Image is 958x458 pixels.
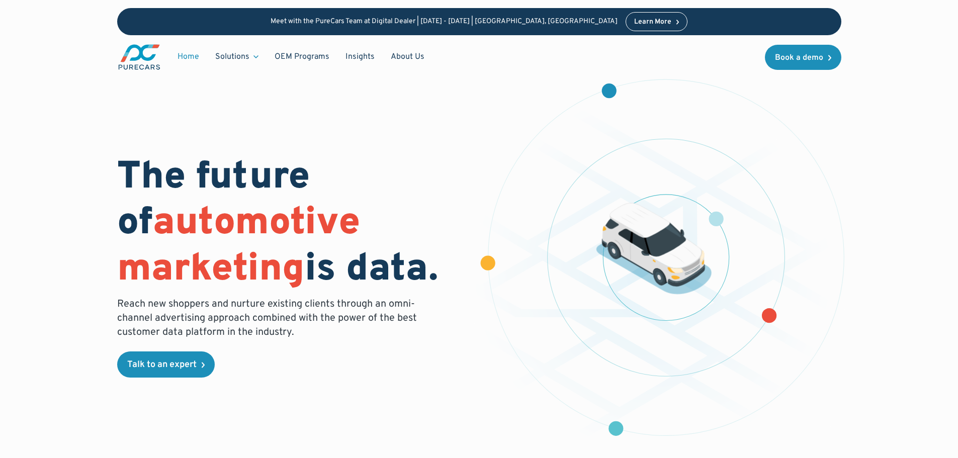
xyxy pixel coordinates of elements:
img: illustration of a vehicle [596,203,712,295]
a: Home [169,47,207,66]
a: Talk to an expert [117,351,215,378]
div: Talk to an expert [127,360,197,370]
div: Learn More [634,19,671,26]
a: Book a demo [765,45,841,70]
a: Learn More [626,12,688,31]
p: Reach new shoppers and nurture existing clients through an omni-channel advertising approach comb... [117,297,423,339]
h1: The future of is data. [117,155,467,293]
p: Meet with the PureCars Team at Digital Dealer | [DATE] - [DATE] | [GEOGRAPHIC_DATA], [GEOGRAPHIC_... [271,18,618,26]
a: About Us [383,47,432,66]
div: Solutions [215,51,249,62]
div: Book a demo [775,54,823,62]
a: OEM Programs [267,47,337,66]
span: automotive marketing [117,200,360,294]
a: main [117,43,161,71]
div: Solutions [207,47,267,66]
img: purecars logo [117,43,161,71]
a: Insights [337,47,383,66]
